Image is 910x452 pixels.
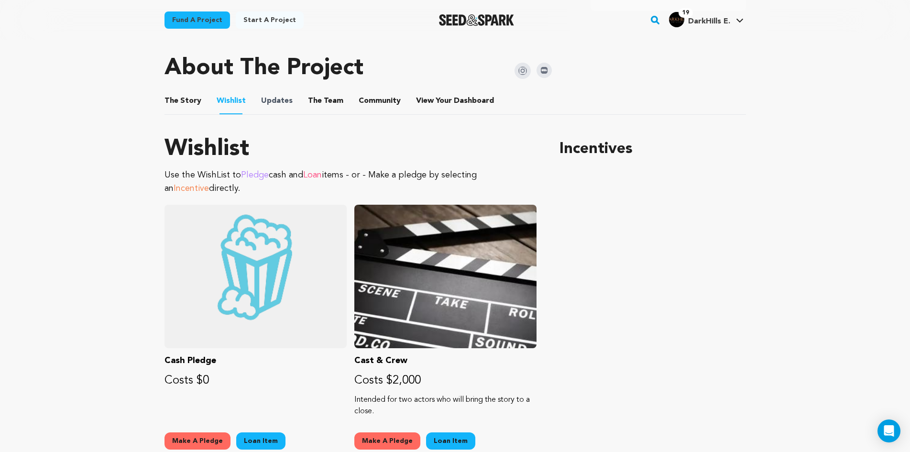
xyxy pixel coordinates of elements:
[164,168,537,195] p: Use the WishList to cash and items - or - Make a pledge by selecting an directly.
[454,95,494,107] span: Dashboard
[667,10,746,27] a: DarkHills E.'s Profile
[217,95,246,107] span: Wishlist
[164,11,230,29] a: Fund a project
[688,18,730,25] span: DarkHills E.
[164,57,363,80] h1: About The Project
[164,432,230,450] button: Make A Pledge
[308,95,322,107] span: The
[174,184,209,193] span: Incentive
[439,14,514,26] a: Seed&Spark Homepage
[439,14,514,26] img: Seed&Spark Logo Dark Mode
[426,432,475,450] button: Loan Item
[236,11,304,29] a: Start a project
[354,432,420,450] button: Make A Pledge
[261,95,293,107] span: Updates
[359,95,401,107] span: Community
[164,95,201,107] span: Story
[164,354,347,367] p: Cash Pledge
[164,95,178,107] span: The
[354,394,537,417] p: Intended for two actors who will bring the story to a close.
[679,8,693,18] span: 19
[354,373,537,388] p: Costs $2,000
[241,171,269,179] span: Pledge
[669,12,684,27] img: b43f3a461490f4a4.jpg
[416,95,496,107] a: ViewYourDashboard
[877,419,900,442] div: Open Intercom Messenger
[515,63,531,79] img: Seed&Spark Instagram Icon
[416,95,496,107] span: Your
[303,171,322,179] span: Loan
[669,12,730,27] div: DarkHills E.'s Profile
[236,432,285,450] button: Loan Item
[308,95,343,107] span: Team
[354,354,537,367] p: Cast & Crew
[164,373,347,388] p: Costs $0
[667,10,746,30] span: DarkHills E.'s Profile
[559,138,746,161] h1: Incentives
[164,138,537,161] h1: Wishlist
[537,63,552,78] img: Seed&Spark IMDB Icon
